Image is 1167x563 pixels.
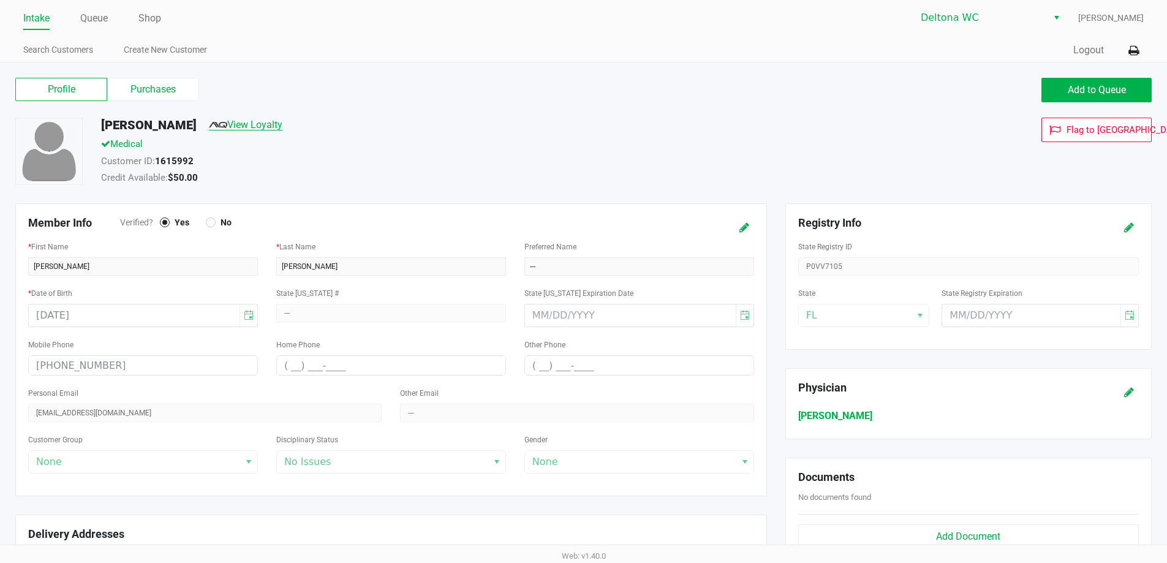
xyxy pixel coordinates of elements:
[28,241,68,252] label: First Name
[216,217,232,228] span: No
[28,527,754,541] h5: Delivery Addresses
[1041,78,1152,102] button: Add to Queue
[80,10,108,27] a: Queue
[524,434,548,445] label: Gender
[1041,118,1152,142] button: Flag to [GEOGRAPHIC_DATA]
[798,524,1139,549] button: Add Document
[936,531,1000,542] span: Add Document
[400,388,439,399] label: Other Email
[276,288,339,299] label: State [US_STATE] #
[798,241,852,252] label: State Registry ID
[92,171,804,188] div: Credit Available:
[23,42,93,58] a: Search Customers
[28,388,78,399] label: Personal Email
[921,10,1040,25] span: Deltona WC
[15,78,107,101] label: Profile
[120,216,160,229] span: Verified?
[276,339,320,350] label: Home Phone
[276,241,315,252] label: Last Name
[562,551,606,561] span: Web: v1.40.0
[1048,7,1065,29] button: Select
[524,339,565,350] label: Other Phone
[170,217,189,228] span: Yes
[107,78,199,101] label: Purchases
[28,216,120,230] h5: Member Info
[524,241,576,252] label: Preferred Name
[209,119,282,130] a: View Loyalty
[1068,84,1126,96] span: Add to Queue
[1073,43,1104,58] button: Logout
[942,288,1022,299] label: State Registry Expiration
[798,493,871,502] span: No documents found
[155,156,194,167] strong: 1615992
[798,470,1139,484] h5: Documents
[798,381,1079,395] h5: Physician
[124,42,207,58] a: Create New Customer
[28,288,72,299] label: Date of Birth
[23,10,50,27] a: Intake
[92,137,804,154] div: Medical
[92,154,804,172] div: Customer ID:
[168,172,198,183] strong: $50.00
[138,10,161,27] a: Shop
[276,434,338,445] label: Disciplinary Status
[101,118,197,132] h5: [PERSON_NAME]
[28,434,83,445] label: Customer Group
[28,339,74,350] label: Mobile Phone
[798,288,815,299] label: State
[798,410,1139,421] h6: [PERSON_NAME]
[1078,12,1144,25] span: [PERSON_NAME]
[798,216,1079,230] h5: Registry Info
[524,288,633,299] label: State [US_STATE] Expiration Date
